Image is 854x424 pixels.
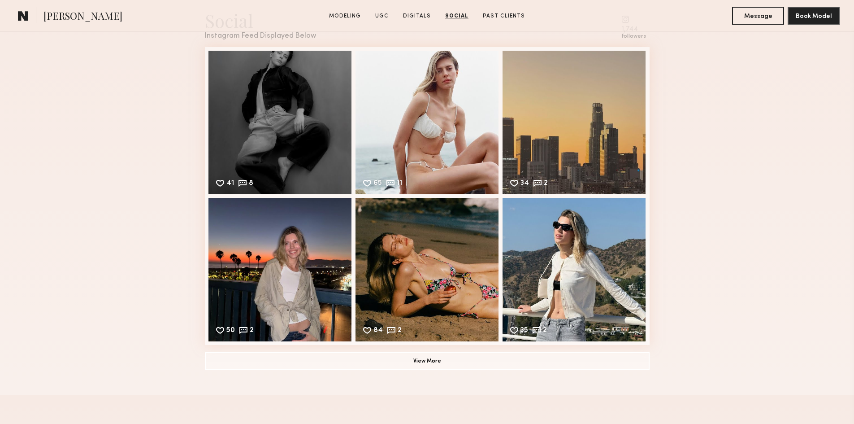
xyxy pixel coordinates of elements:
a: Social [442,12,472,20]
span: [PERSON_NAME] [43,9,122,25]
a: Digitals [399,12,434,20]
button: Message [732,7,784,25]
div: 11 [397,180,402,188]
div: 35 [520,327,528,335]
div: 8 [249,180,253,188]
div: 2 [250,327,254,335]
div: 34 [520,180,529,188]
div: 1,744 [621,26,646,33]
div: 84 [373,327,383,335]
div: followers [621,33,646,40]
div: Instagram Feed Displayed Below [205,32,316,40]
button: Book Model [788,7,840,25]
a: Past Clients [479,12,529,20]
a: Book Model [788,12,840,19]
div: 2 [544,180,548,188]
div: 2 [543,327,547,335]
a: UGC [372,12,392,20]
a: Modeling [325,12,364,20]
button: View More [205,352,650,370]
div: 2 [398,327,402,335]
div: 50 [226,327,235,335]
div: 41 [226,180,234,188]
div: 65 [373,180,382,188]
